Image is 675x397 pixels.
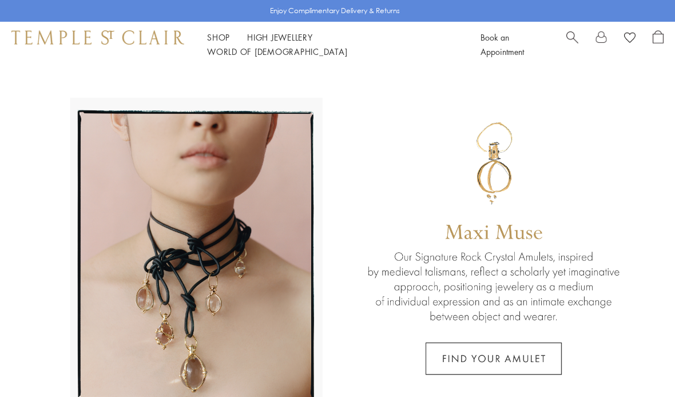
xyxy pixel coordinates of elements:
a: ShopShop [207,31,230,43]
a: Open Shopping Bag [653,30,664,59]
nav: Main navigation [207,30,455,59]
iframe: Gorgias live chat messenger [618,343,664,386]
img: Temple St. Clair [11,30,184,44]
p: Enjoy Complimentary Delivery & Returns [270,5,400,17]
a: World of [DEMOGRAPHIC_DATA]World of [DEMOGRAPHIC_DATA] [207,46,347,57]
a: Book an Appointment [481,31,524,57]
a: High JewelleryHigh Jewellery [247,31,313,43]
a: Search [566,30,578,59]
a: View Wishlist [624,30,636,47]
